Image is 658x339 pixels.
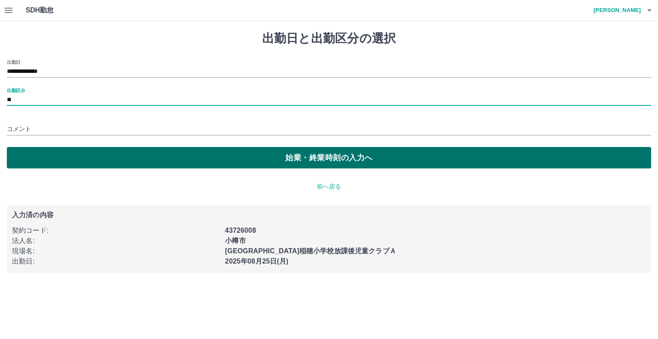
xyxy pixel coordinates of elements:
p: 出勤日 : [12,256,220,267]
p: 現場名 : [12,246,220,256]
b: 43726008 [225,227,256,234]
label: 出勤区分 [7,87,25,93]
h1: 出勤日と出勤区分の選択 [7,31,651,46]
b: 2025年08月25日(月) [225,258,288,265]
b: 小樽市 [225,237,245,244]
p: 契約コード : [12,225,220,236]
p: 法人名 : [12,236,220,246]
p: 入力済の内容 [12,212,646,219]
p: 前へ戻る [7,182,651,191]
label: 出勤日 [7,59,21,65]
b: [GEOGRAPHIC_DATA]稲穂小学校放課後児童クラブＡ [225,247,396,255]
button: 始業・終業時刻の入力へ [7,147,651,168]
